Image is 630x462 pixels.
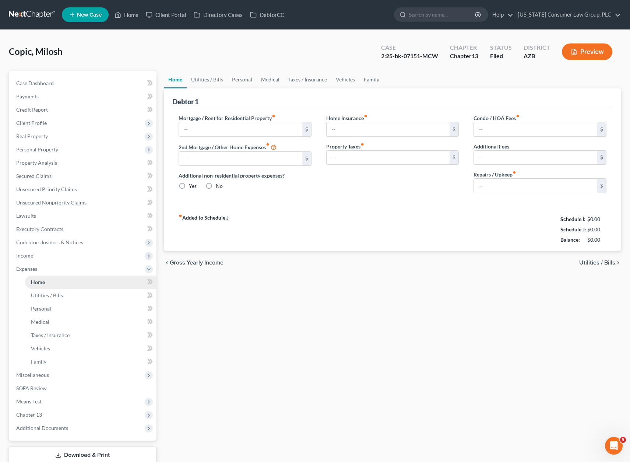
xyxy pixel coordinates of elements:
span: Means Test [16,398,42,405]
div: District [524,43,550,52]
i: fiber_manual_record [513,171,516,174]
i: fiber_manual_record [272,114,275,118]
a: Family [25,355,156,368]
div: 2:25-bk-07151-MCW [381,52,438,60]
span: Property Analysis [16,160,57,166]
div: $ [450,151,458,165]
a: Vehicles [25,342,156,355]
input: -- [327,122,450,136]
span: SOFA Review [16,385,47,391]
span: Miscellaneous [16,372,49,378]
div: Chapter [450,52,478,60]
span: Expenses [16,266,37,272]
a: [US_STATE] Consumer Law Group, PLC [514,8,621,21]
a: Medical [257,71,284,88]
div: $ [302,152,311,166]
span: Additional Documents [16,425,68,431]
span: Real Property [16,133,48,139]
a: Property Analysis [10,156,156,169]
span: Income [16,252,33,259]
div: Status [490,43,512,52]
span: Utilities / Bills [579,260,615,266]
label: Yes [189,182,197,190]
div: $0.00 [587,216,607,223]
strong: Added to Schedule J [179,214,229,245]
a: Lawsuits [10,209,156,223]
label: 2nd Mortgage / Other Home Expenses [179,143,277,151]
a: Home [111,8,142,21]
span: Payments [16,93,39,99]
i: fiber_manual_record [364,114,367,118]
input: -- [474,151,597,165]
a: Unsecured Priority Claims [10,183,156,196]
div: $ [597,179,606,193]
label: Condo / HOA Fees [474,114,520,122]
a: Family [359,71,384,88]
a: Home [164,71,187,88]
input: -- [474,179,597,193]
label: Additional Fees [474,143,509,150]
span: Lawsuits [16,213,36,219]
a: Directory Cases [190,8,246,21]
i: fiber_manual_record [516,114,520,118]
span: Unsecured Priority Claims [16,186,77,192]
button: Utilities / Bills chevron_right [579,260,621,266]
div: $ [302,122,311,136]
strong: Schedule J: [560,226,586,232]
span: Chapter 13 [16,412,42,418]
a: Utilities / Bills [25,289,156,302]
a: SOFA Review [10,382,156,395]
a: Credit Report [10,103,156,116]
span: Credit Report [16,106,48,113]
a: Client Portal [142,8,190,21]
a: Home [25,276,156,289]
span: Codebtors Insiders & Notices [16,239,83,245]
span: Case Dashboard [16,80,54,86]
label: Repairs / Upkeep [474,171,516,178]
span: Executory Contracts [16,226,63,232]
a: Case Dashboard [10,77,156,90]
div: $ [450,122,458,136]
div: $0.00 [587,226,607,233]
span: Taxes / Insurance [31,332,70,338]
i: chevron_right [615,260,621,266]
a: Taxes / Insurance [284,71,331,88]
span: Secured Claims [16,173,52,179]
span: Personal Property [16,146,58,153]
a: Medical [25,315,156,329]
div: Case [381,43,438,52]
i: fiber_manual_record [266,143,270,146]
strong: Balance: [560,237,580,243]
i: fiber_manual_record [179,214,182,218]
a: Executory Contracts [10,223,156,236]
label: Mortgage / Rent for Residential Property [179,114,275,122]
a: Unsecured Nonpriority Claims [10,196,156,209]
span: Home [31,279,45,285]
input: Search by name... [409,8,476,21]
i: fiber_manual_record [360,143,364,146]
strong: Schedule I: [560,216,585,222]
a: Payments [10,90,156,103]
i: chevron_left [164,260,170,266]
a: Vehicles [331,71,359,88]
label: No [216,182,223,190]
a: Taxes / Insurance [25,329,156,342]
span: 5 [620,437,626,443]
a: Personal [228,71,257,88]
span: Utilities / Bills [31,292,63,298]
input: -- [179,122,302,136]
div: Debtor 1 [173,97,198,106]
span: Vehicles [31,345,50,351]
iframe: Intercom live chat [605,437,623,455]
span: Medical [31,319,49,325]
label: Property Taxes [326,143,364,150]
span: Personal [31,305,51,312]
span: Copic, Milosh [9,46,63,57]
div: $ [597,151,606,165]
span: 13 [472,52,478,59]
button: Preview [562,43,612,60]
label: Home Insurance [326,114,367,122]
div: $0.00 [587,236,607,244]
a: Help [489,8,513,21]
a: Utilities / Bills [187,71,228,88]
